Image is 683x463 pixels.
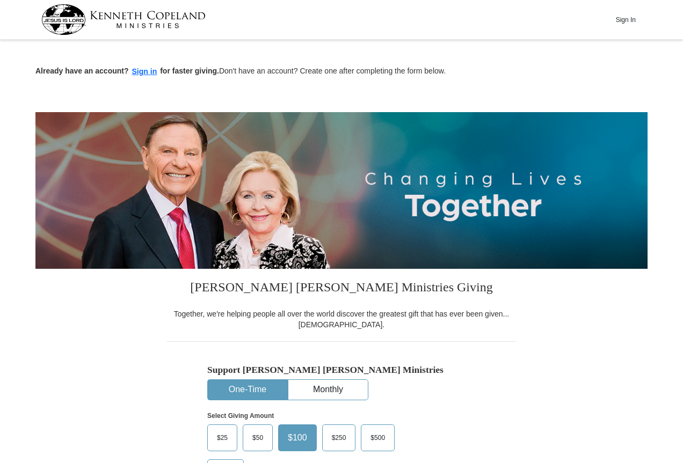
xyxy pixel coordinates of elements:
[35,67,219,75] strong: Already have an account? for faster giving.
[212,430,233,446] span: $25
[288,380,368,400] button: Monthly
[208,380,287,400] button: One-Time
[282,430,313,446] span: $100
[365,430,390,446] span: $500
[207,364,476,376] h5: Support [PERSON_NAME] [PERSON_NAME] Ministries
[326,430,352,446] span: $250
[167,308,516,330] div: Together, we're helping people all over the world discover the greatest gift that has ever been g...
[35,65,648,78] p: Don't have an account? Create one after completing the form below.
[609,11,642,28] button: Sign In
[41,4,206,35] img: kcm-header-logo.svg
[207,412,274,420] strong: Select Giving Amount
[247,430,268,446] span: $50
[167,269,516,308] h3: [PERSON_NAME] [PERSON_NAME] Ministries Giving
[129,65,161,78] button: Sign in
